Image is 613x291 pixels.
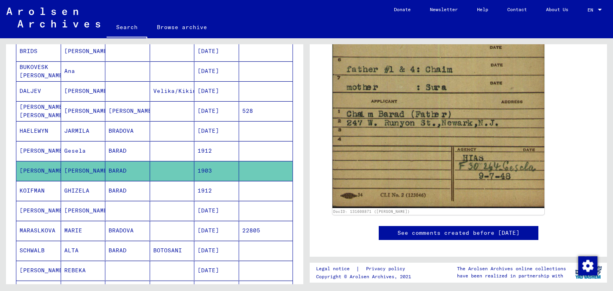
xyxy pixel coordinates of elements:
[61,141,106,161] mat-cell: Gesela
[16,181,61,201] mat-cell: KOIFMAN
[16,101,61,121] mat-cell: [PERSON_NAME] [PERSON_NAME]
[360,265,415,273] a: Privacy policy
[6,8,100,28] img: Arolsen_neg.svg
[16,81,61,101] mat-cell: DALJEV
[147,18,217,37] a: Browse archive
[16,201,61,220] mat-cell: [PERSON_NAME]
[61,41,106,61] mat-cell: [PERSON_NAME]
[150,241,195,260] mat-cell: BOTOSANI
[61,201,106,220] mat-cell: [PERSON_NAME]
[16,141,61,161] mat-cell: [PERSON_NAME]
[16,261,61,280] mat-cell: [PERSON_NAME]
[457,272,566,279] p: have been realized in partnership with
[316,265,415,273] div: |
[239,221,293,240] mat-cell: 22805
[194,221,239,240] mat-cell: [DATE]
[61,161,106,181] mat-cell: [PERSON_NAME]
[397,229,520,237] a: See comments created before [DATE]
[316,273,415,280] p: Copyright © Arolsen Archives, 2021
[16,221,61,240] mat-cell: MARASLKOVA
[194,121,239,141] mat-cell: [DATE]
[194,161,239,181] mat-cell: 1903
[194,201,239,220] mat-cell: [DATE]
[16,61,61,81] mat-cell: BUKOVESK [PERSON_NAME]
[105,141,150,161] mat-cell: BARAD
[61,241,106,260] mat-cell: ALTA
[194,241,239,260] mat-cell: [DATE]
[578,256,597,275] div: Change consent
[578,256,597,275] img: Change consent
[61,81,106,101] mat-cell: [PERSON_NAME]
[107,18,147,38] a: Search
[61,121,106,141] mat-cell: JARMILA
[316,265,356,273] a: Legal notice
[150,81,195,101] mat-cell: Velika/Kikinda/Barad
[16,161,61,181] mat-cell: [PERSON_NAME]
[573,262,603,282] img: yv_logo.png
[333,209,410,214] a: DocID: 131608871 ([PERSON_NAME])
[105,221,150,240] mat-cell: BRADOVA
[587,7,596,13] span: EN
[61,181,106,201] mat-cell: GHIZELA
[105,161,150,181] mat-cell: BARAD
[194,261,239,280] mat-cell: [DATE]
[105,121,150,141] mat-cell: BRADOVA
[16,121,61,141] mat-cell: HAELEWYN
[239,101,293,121] mat-cell: 528
[16,241,61,260] mat-cell: SCHWALB
[194,141,239,161] mat-cell: 1912
[61,261,106,280] mat-cell: REBEKA
[105,181,150,201] mat-cell: BARAD
[105,241,150,260] mat-cell: BARAD
[194,181,239,201] mat-cell: 1912
[16,41,61,61] mat-cell: BRIDS
[105,101,150,121] mat-cell: [PERSON_NAME]
[61,101,106,121] mat-cell: [PERSON_NAME]
[194,41,239,61] mat-cell: [DATE]
[61,61,106,81] mat-cell: Ana
[61,221,106,240] mat-cell: MARIE
[194,81,239,101] mat-cell: [DATE]
[457,265,566,272] p: The Arolsen Archives online collections
[194,61,239,81] mat-cell: [DATE]
[194,101,239,121] mat-cell: [DATE]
